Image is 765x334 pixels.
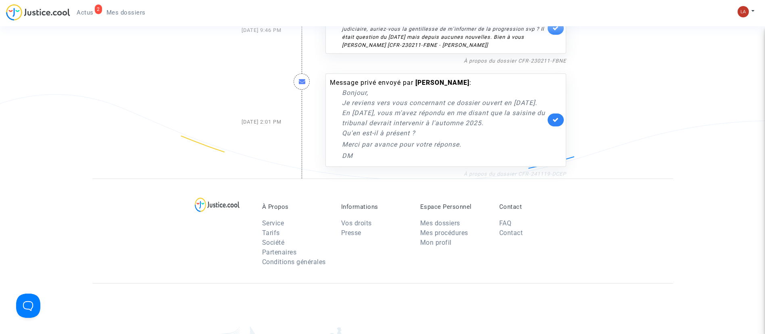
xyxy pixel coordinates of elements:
img: jc-logo.svg [6,4,70,21]
div: 2 [95,4,102,14]
p: Contact [499,203,566,210]
b: [PERSON_NAME] [415,79,469,86]
span: Actus [77,9,94,16]
a: Mes dossiers [100,6,152,19]
a: À propos du dossier CFR-241119-DCEP [464,171,566,177]
a: Vos droits [341,219,372,227]
a: Mes dossiers [420,219,460,227]
div: [DATE] 2:01 PM [193,65,288,179]
a: Société [262,239,285,246]
a: FAQ [499,219,512,227]
img: 3f9b7d9779f7b0ffc2b90d026f0682a9 [738,6,749,17]
div: Message privé envoyé par : [330,7,546,49]
iframe: Help Scout Beacon - Open [16,294,40,318]
a: 2Actus [70,6,100,19]
a: Conditions générales [262,258,326,266]
div: Bonjour, Je viens me mettre au courant de l’avancée de la procédure judiciaire, auriez-vous la ge... [342,17,546,49]
p: Informations [341,203,408,210]
a: Partenaires [262,248,297,256]
p: À Propos [262,203,329,210]
span: Mes dossiers [106,9,146,16]
p: Merci par avance pour votre réponse. [342,139,546,149]
img: logo-lg.svg [195,197,240,212]
p: Bonjour, Je reviens vers vous concernant ce dossier ouvert en [DATE]. En [DATE], vous m'avez répo... [342,88,546,138]
a: Contact [499,229,523,237]
a: Mes procédures [420,229,468,237]
a: À propos du dossier CFR-230211-FBNE [464,58,566,64]
a: Service [262,219,284,227]
a: Presse [341,229,361,237]
p: Espace Personnel [420,203,487,210]
a: Tarifs [262,229,280,237]
a: Mon profil [420,239,452,246]
p: DM [342,151,546,161]
div: Message privé envoyé par : [330,78,546,161]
